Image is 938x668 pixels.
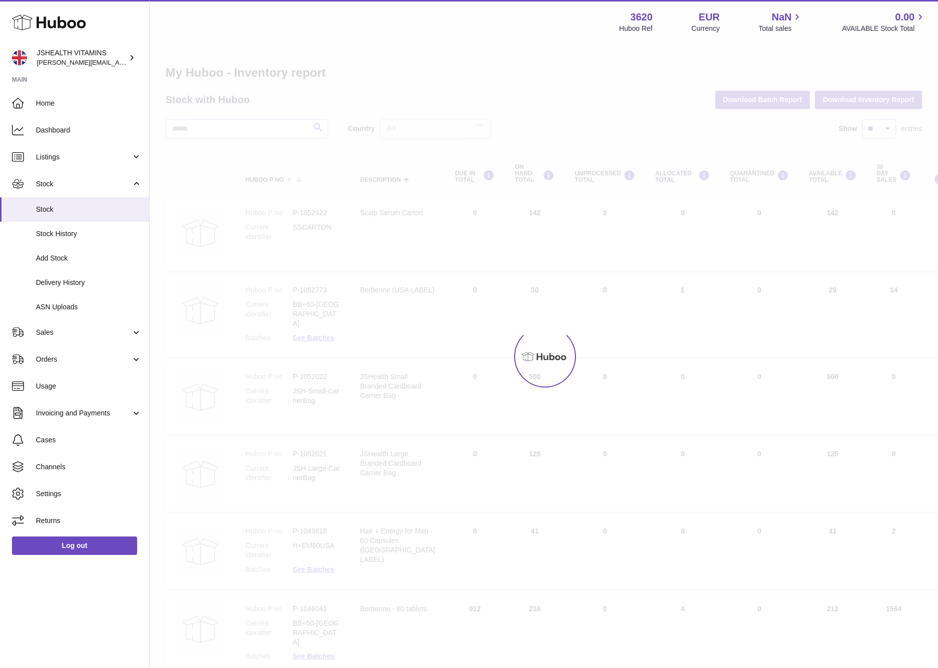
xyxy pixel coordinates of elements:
span: Settings [36,489,142,499]
a: 0.00 AVAILABLE Stock Total [842,10,926,33]
strong: 3620 [630,10,653,24]
strong: EUR [699,10,720,24]
span: [PERSON_NAME][EMAIL_ADDRESS][DOMAIN_NAME] [37,58,200,66]
span: Stock [36,179,131,189]
span: 0.00 [895,10,915,24]
span: Home [36,99,142,108]
span: Returns [36,516,142,526]
div: JSHEALTH VITAMINS [37,48,127,67]
span: Dashboard [36,126,142,135]
div: Huboo Ref [619,24,653,33]
span: NaN [771,10,791,24]
span: Listings [36,152,131,162]
div: Currency [692,24,720,33]
span: Sales [36,328,131,337]
span: Usage [36,382,142,391]
span: Total sales [758,24,803,33]
span: Channels [36,462,142,472]
span: Add Stock [36,254,142,263]
span: Orders [36,355,131,364]
a: NaN Total sales [758,10,803,33]
a: Log out [12,536,137,554]
span: Stock [36,205,142,214]
span: Cases [36,435,142,445]
span: ASN Uploads [36,302,142,312]
span: Stock History [36,229,142,239]
img: francesca@jshealthvitamins.com [12,50,27,65]
span: AVAILABLE Stock Total [842,24,926,33]
span: Invoicing and Payments [36,408,131,418]
span: Delivery History [36,278,142,287]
